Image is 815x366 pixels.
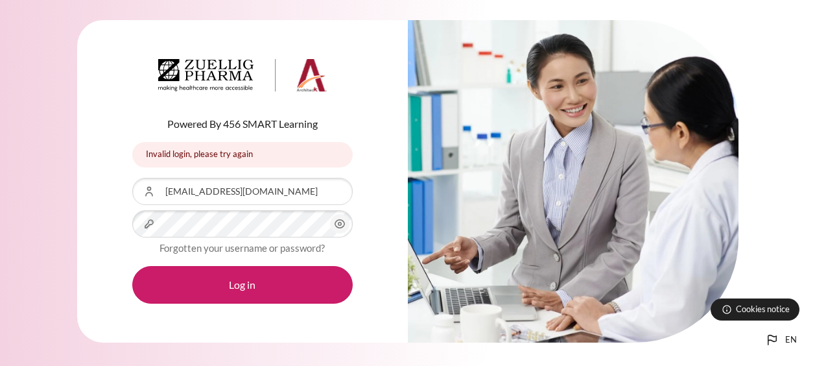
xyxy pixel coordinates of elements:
input: Username or Email Address [132,178,353,205]
span: en [785,334,797,347]
a: Forgotten your username or password? [159,242,325,254]
button: Cookies notice [711,299,799,321]
div: Invalid login, please try again [132,142,353,167]
img: Architeck [158,59,327,91]
span: Cookies notice [736,303,790,315]
button: Languages [759,327,802,353]
a: Architeck [158,59,327,97]
p: Powered By 456 SMART Learning [132,116,353,132]
button: Log in [132,266,353,304]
